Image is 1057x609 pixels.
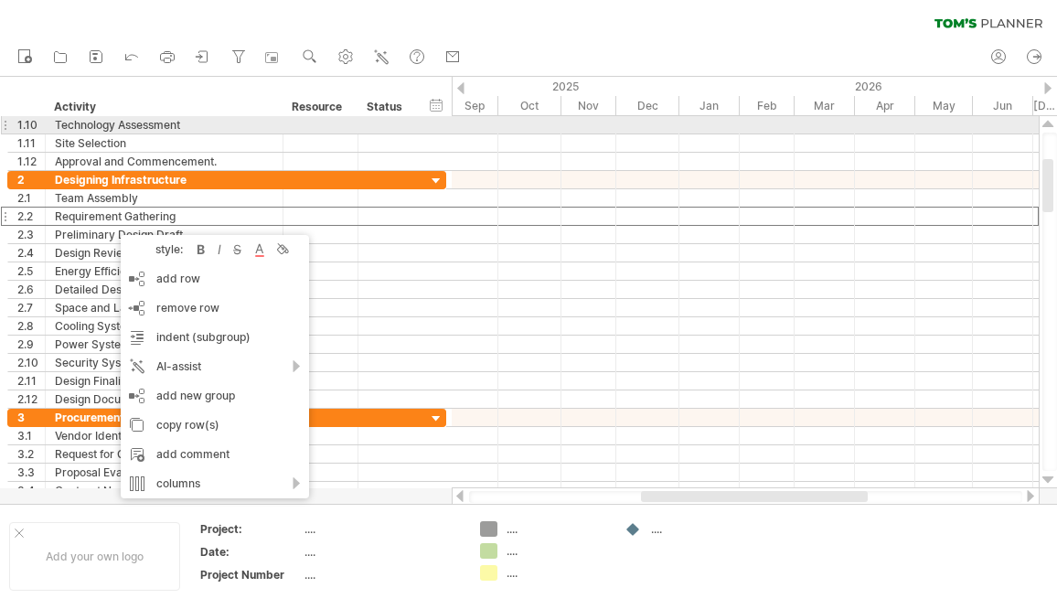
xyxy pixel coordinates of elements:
div: Space and Layout Planning [55,299,273,316]
div: 3.4 [17,482,45,499]
div: 2.9 [17,336,45,353]
div: 1.12 [17,153,45,170]
div: November 2025 [561,96,616,115]
div: Vendor Identification [55,427,273,444]
div: March 2026 [795,96,855,115]
div: Project: [200,521,301,537]
div: Request for Quotation [55,445,273,463]
div: April 2026 [855,96,915,115]
div: 2.4 [17,244,45,262]
div: 2.6 [17,281,45,298]
div: Design Review and Feedback [55,244,273,262]
div: 2.11 [17,372,45,390]
div: Preliminary Design Draft [55,226,273,243]
div: Activity [54,98,272,116]
div: 3.1 [17,427,45,444]
div: Requirement Gathering [55,208,273,225]
div: add row [121,264,309,294]
div: 2.2 [17,208,45,225]
div: Detailed Design Creation [55,281,273,298]
div: May 2026 [915,96,973,115]
div: Security System Design [55,354,273,371]
div: 2.12 [17,390,45,408]
div: copy row(s) [121,411,309,440]
div: Contract Negotiation [55,482,273,499]
div: 2.8 [17,317,45,335]
div: style: [128,242,192,256]
div: add new group [121,381,309,411]
div: Power System Design [55,336,273,353]
div: Date: [200,544,301,560]
div: 3.3 [17,464,45,481]
div: .... [507,521,606,537]
div: Status [367,98,407,116]
div: October 2025 [498,96,561,115]
div: Project Number [200,567,301,582]
div: Designing Infrastructure [55,171,273,188]
div: .... [304,567,458,582]
div: Procurement Process [55,409,273,426]
div: Design Finalization [55,372,273,390]
div: indent (subgroup) [121,323,309,352]
div: 3.2 [17,445,45,463]
div: Team Assembly [55,189,273,207]
div: Add your own logo [9,522,180,591]
div: AI-assist [121,352,309,381]
div: Design Documentation. [55,390,273,408]
div: columns [121,469,309,498]
div: add comment [121,440,309,469]
div: .... [304,521,458,537]
div: .... [507,543,606,559]
div: 2.3 [17,226,45,243]
div: 2.5 [17,262,45,280]
div: December 2025 [616,96,679,115]
div: Energy Efficiency Planning [55,262,273,280]
div: 2.7 [17,299,45,316]
div: Site Selection [55,134,273,152]
div: Resource [292,98,347,116]
div: January 2026 [679,96,740,115]
div: .... [651,521,751,537]
div: Cooling System Design [55,317,273,335]
div: .... [507,565,606,581]
div: June 2026 [973,96,1033,115]
div: .... [304,544,458,560]
div: February 2026 [740,96,795,115]
div: 3 [17,409,45,426]
div: 2.1 [17,189,45,207]
div: Approval and Commencement. [55,153,273,170]
span: remove row [156,301,219,315]
div: Proposal Evaluation [55,464,273,481]
div: Technology Assessment [55,116,273,134]
div: 2 [17,171,45,188]
div: September 2025 [438,96,498,115]
div: 2.10 [17,354,45,371]
div: 1.10 [17,116,45,134]
div: 1.11 [17,134,45,152]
